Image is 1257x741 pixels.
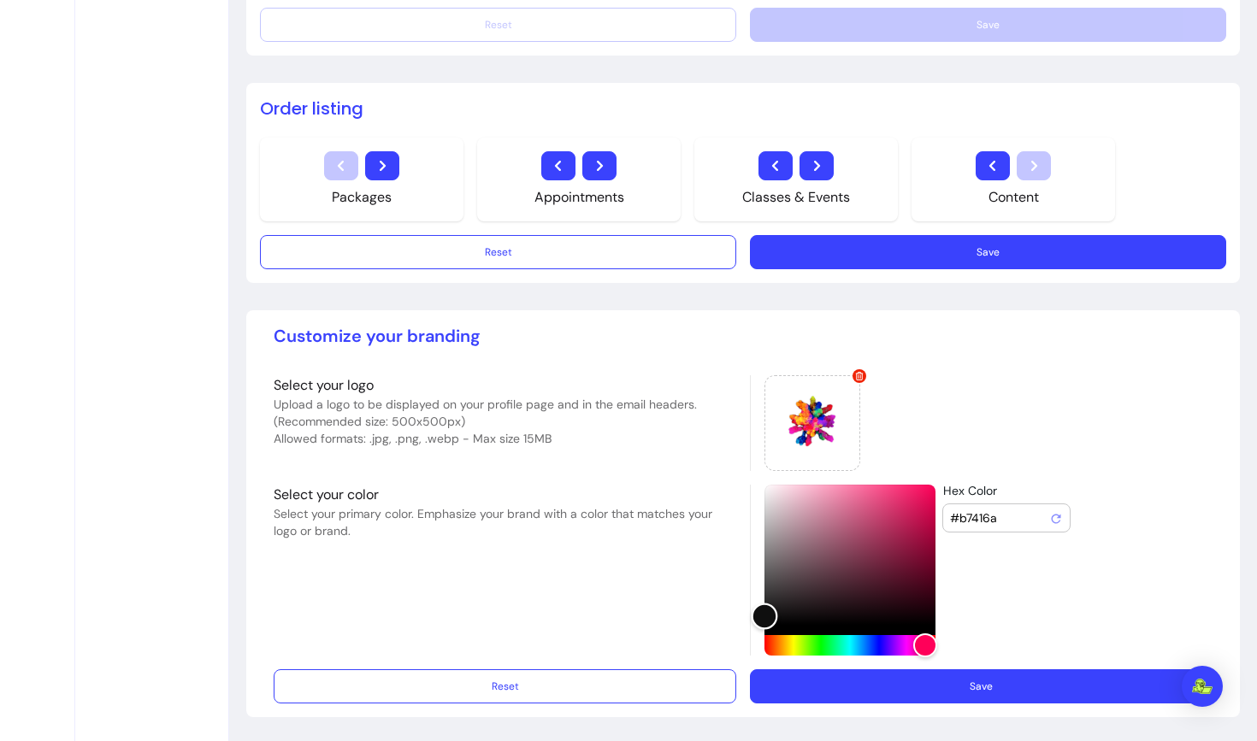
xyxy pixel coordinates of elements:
button: Reset [260,235,736,269]
div: Content [988,187,1039,208]
div: Appointments [534,187,624,208]
p: Select your logo [274,375,736,396]
div: Hue [764,635,935,656]
div: Classes & Events [742,187,850,208]
div: Open Intercom Messenger [1182,666,1223,707]
div: Logo [764,375,860,471]
button: Save [750,235,1226,269]
div: Color [764,485,935,625]
button: Reset [274,669,736,703]
span: Hex Color [943,483,997,498]
button: Save [750,669,1213,703]
p: Select your color [274,485,736,505]
p: Select your primary color. Emphasize your brand with a color that matches your logo or brand. [274,505,736,539]
img: https://d22cr2pskkweo8.cloudfront.net/47f4e71f-211e-4dc5-b3e9-9864f1eb0016 [765,376,859,470]
h2: Order listing [260,97,1226,121]
div: Packages [332,187,392,208]
p: Allowed formats: .jpg, .png, .webp - Max size 15MB [274,430,736,447]
p: Upload a logo to be displayed on your profile page and in the email headers. (Recommended size: 5... [274,396,736,430]
p: Customize your branding [274,324,1213,348]
input: Hex Color [950,509,1049,526]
